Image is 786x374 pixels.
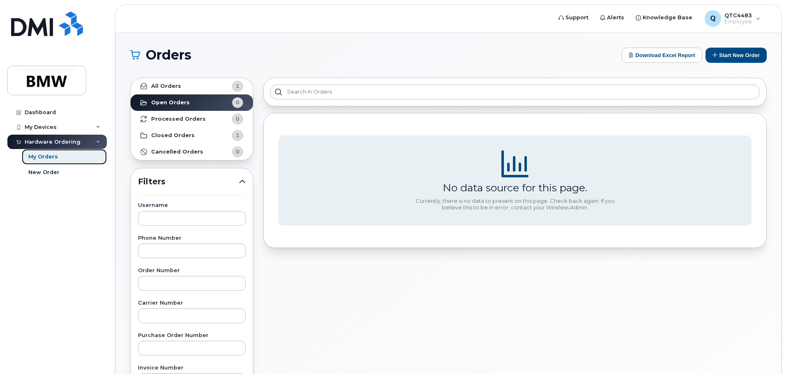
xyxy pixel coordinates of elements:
[138,365,246,371] label: Invoice Number
[236,131,239,139] span: 1
[138,176,239,188] span: Filters
[443,181,587,194] div: No data source for this page.
[138,236,246,241] label: Phone Number
[131,78,253,94] a: All Orders1
[138,301,246,306] label: Carrier Number
[131,111,253,127] a: Processed Orders0
[138,333,246,338] label: Purchase Order Number
[236,99,239,106] span: 0
[131,127,253,144] a: Closed Orders1
[151,116,206,122] strong: Processed Orders
[151,132,195,139] strong: Closed Orders
[270,85,760,99] input: Search in orders
[138,268,246,273] label: Order Number
[138,203,246,208] label: Username
[236,148,239,156] span: 0
[412,198,618,211] div: Currently, there is no data to present on this page. Check back again. If you believe this to be ...
[706,48,767,63] button: Start New Order
[131,94,253,111] a: Open Orders0
[131,144,253,160] a: Cancelled Orders0
[622,48,702,63] button: Download Excel Report
[151,149,203,155] strong: Cancelled Orders
[236,82,239,90] span: 1
[151,99,190,106] strong: Open Orders
[146,49,191,61] span: Orders
[236,115,239,123] span: 0
[750,338,780,368] iframe: Messenger Launcher
[151,83,181,89] strong: All Orders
